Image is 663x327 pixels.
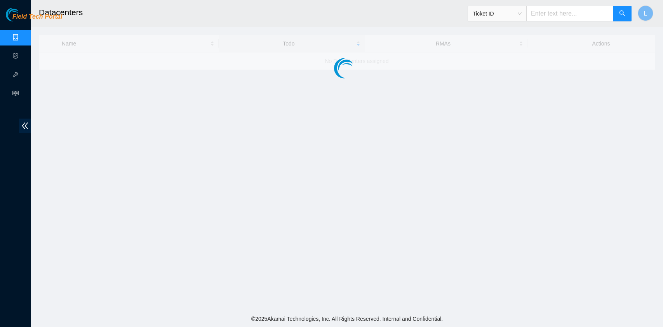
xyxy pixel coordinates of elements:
span: double-left [19,119,31,133]
button: search [613,6,632,21]
span: Ticket ID [473,8,522,19]
a: Akamai TechnologiesField Tech Portal [6,14,62,24]
button: L [638,5,653,21]
span: read [12,87,19,102]
span: L [644,9,647,18]
footer: © 2025 Akamai Technologies, Inc. All Rights Reserved. Internal and Confidential. [31,311,663,327]
span: search [619,10,625,17]
span: Field Tech Portal [12,13,62,21]
input: Enter text here... [526,6,613,21]
img: Akamai Technologies [6,8,39,21]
